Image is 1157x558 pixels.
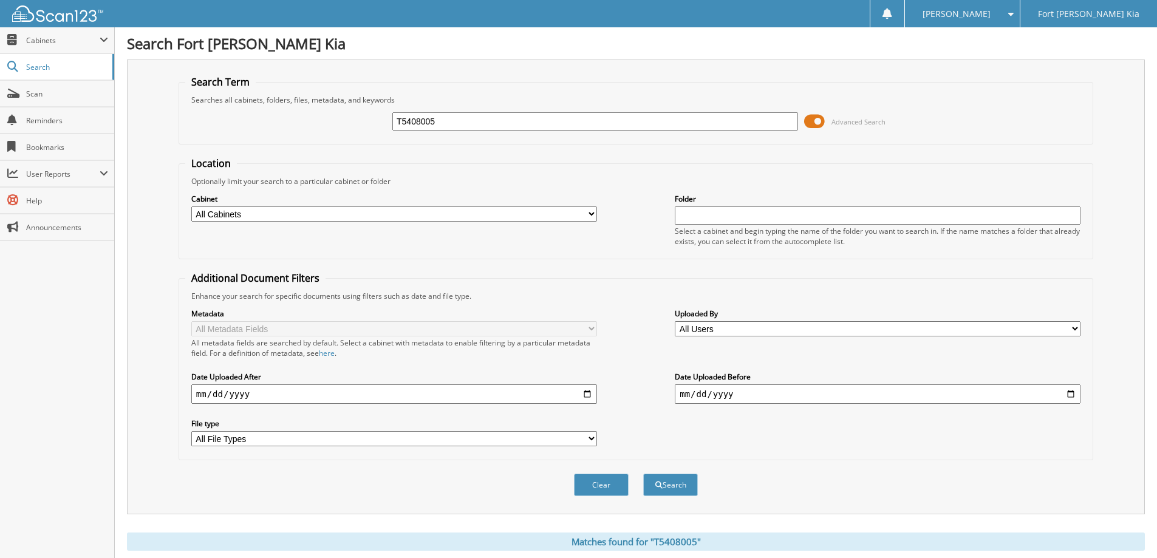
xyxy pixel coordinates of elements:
[1038,10,1139,18] span: Fort [PERSON_NAME] Kia
[191,418,597,429] label: File type
[675,384,1080,404] input: end
[185,291,1087,301] div: Enhance your search for specific documents using filters such as date and file type.
[675,226,1080,247] div: Select a cabinet and begin typing the name of the folder you want to search in. If the name match...
[675,194,1080,204] label: Folder
[26,222,108,233] span: Announcements
[26,115,108,126] span: Reminders
[191,338,597,358] div: All metadata fields are searched by default. Select a cabinet with metadata to enable filtering b...
[26,89,108,99] span: Scan
[12,5,103,22] img: scan123-logo-white.svg
[319,348,335,358] a: here
[675,308,1080,319] label: Uploaded By
[831,117,886,126] span: Advanced Search
[26,169,100,179] span: User Reports
[574,474,629,496] button: Clear
[191,194,597,204] label: Cabinet
[923,10,991,18] span: [PERSON_NAME]
[643,474,698,496] button: Search
[185,75,256,89] legend: Search Term
[185,95,1087,105] div: Searches all cabinets, folders, files, metadata, and keywords
[26,35,100,46] span: Cabinets
[185,271,326,285] legend: Additional Document Filters
[191,372,597,382] label: Date Uploaded After
[185,157,237,170] legend: Location
[675,372,1080,382] label: Date Uploaded Before
[185,176,1087,186] div: Optionally limit your search to a particular cabinet or folder
[191,308,597,319] label: Metadata
[127,532,1145,551] div: Matches found for "T5408005"
[127,33,1145,53] h1: Search Fort [PERSON_NAME] Kia
[26,196,108,206] span: Help
[191,384,597,404] input: start
[26,142,108,152] span: Bookmarks
[26,62,106,72] span: Search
